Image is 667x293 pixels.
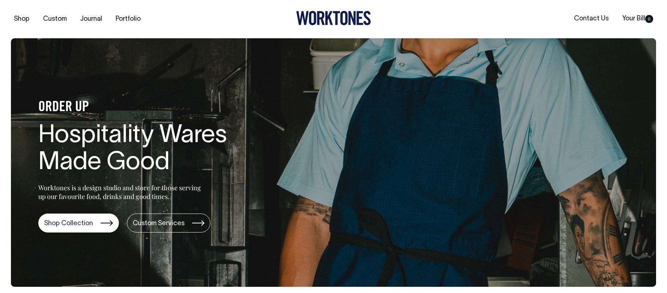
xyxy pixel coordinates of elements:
a: Custom Services [127,214,210,233]
a: Your Bill0 [619,13,656,25]
a: Custom [40,13,70,25]
h1: Hospitality Wares Made Good [38,122,272,177]
a: Portfolio [113,13,144,25]
a: Journal [77,13,105,25]
a: Shop Collection [38,214,119,233]
h4: ORDER UP [38,100,272,115]
a: Contact Us [571,13,612,25]
span: 0 [645,15,653,23]
p: Worktones is a design studio and store for those serving up our favourite food, drinks and good t... [38,183,204,201]
a: Shop [11,13,32,25]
